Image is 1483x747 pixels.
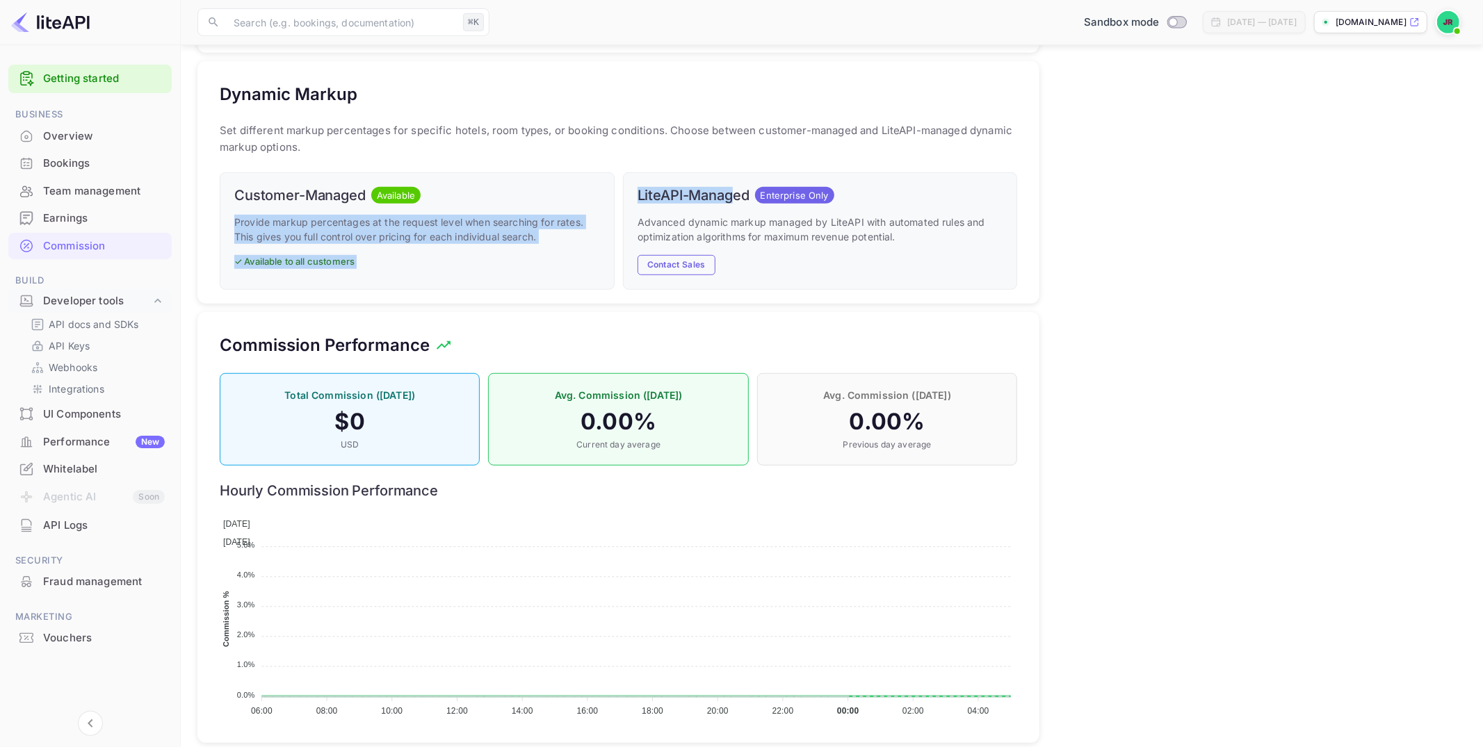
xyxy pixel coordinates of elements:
h6: Customer-Managed [234,187,366,204]
div: API Keys [25,336,166,356]
div: Team management [43,183,165,199]
p: [DOMAIN_NAME] [1336,16,1407,28]
div: Vouchers [8,625,172,652]
h6: Hourly Commission Performance [220,482,1017,499]
div: Commission [8,233,172,260]
p: Avg. Commission ([DATE]) [503,388,734,402]
p: Total Commission ([DATE]) [234,388,465,402]
div: Vouchers [43,630,165,646]
div: API Logs [8,512,172,539]
div: Earnings [8,205,172,232]
text: Commission % [222,591,230,648]
img: LiteAPI logo [11,11,90,33]
h6: LiteAPI-Managed [638,187,749,204]
a: Fraud management [8,568,172,594]
p: API docs and SDKs [49,317,139,331]
div: Developer tools [8,289,172,313]
span: Marketing [8,609,172,625]
a: PerformanceNew [8,429,172,454]
tspan: 0.0% [237,691,255,699]
p: Set different markup percentages for specific hotels, room types, or booking conditions. Choose b... [220,122,1017,156]
tspan: 02:00 [902,706,924,716]
p: API Keys [49,338,90,353]
div: UI Components [8,401,172,428]
tspan: 1.0% [237,661,255,669]
tspan: 5.0% [237,541,255,549]
a: Webhooks [31,360,161,375]
a: Whitelabel [8,456,172,482]
tspan: 18:00 [642,706,663,716]
p: Current day average [503,438,734,451]
tspan: 14:00 [512,706,533,716]
a: Commission [8,233,172,258]
tspan: 3.0% [237,601,255,609]
tspan: 00:00 [837,706,859,716]
tspan: 22:00 [772,706,794,716]
a: Earnings [8,205,172,231]
div: Whitelabel [43,461,165,477]
h4: 0.00 % [503,408,734,436]
a: API Keys [31,338,161,353]
p: Integrations [49,381,104,396]
a: Team management [8,178,172,204]
img: John Richards [1437,11,1459,33]
span: Security [8,553,172,568]
div: Developer tools [43,293,151,309]
div: Whitelabel [8,456,172,483]
tspan: 04:00 [968,706,989,716]
div: Switch to Production mode [1078,15,1192,31]
span: Available [371,189,421,203]
div: PerformanceNew [8,429,172,456]
span: [DATE] [223,519,250,529]
a: API Logs [8,512,172,538]
tspan: 06:00 [251,706,273,716]
button: Collapse navigation [78,711,103,736]
p: ✓ Available to all customers [234,255,600,269]
div: Getting started [8,65,172,93]
div: Bookings [8,150,172,177]
div: API docs and SDKs [25,314,166,334]
a: API docs and SDKs [31,317,161,331]
tspan: 08:00 [316,706,338,716]
div: ⌘K [463,13,484,31]
a: Integrations [31,381,161,396]
div: [DATE] — [DATE] [1227,16,1297,28]
div: API Logs [43,518,165,534]
a: Bookings [8,150,172,176]
span: Enterprise Only [755,189,834,203]
span: Business [8,107,172,122]
a: Overview [8,123,172,149]
div: Fraud management [43,574,165,590]
tspan: 4.0% [237,570,255,579]
div: Bookings [43,156,165,172]
p: USD [234,438,465,451]
span: Sandbox mode [1084,15,1160,31]
p: Webhooks [49,360,97,375]
div: UI Components [43,407,165,422]
p: Advanced dynamic markup managed by LiteAPI with automated rules and optimization algorithms for m... [638,215,1003,244]
tspan: 20:00 [707,706,729,716]
tspan: 12:00 [446,706,468,716]
div: New [136,436,165,448]
a: Getting started [43,71,165,87]
h5: Dynamic Markup [220,83,357,106]
tspan: 2.0% [237,631,255,639]
p: Provide markup percentages at the request level when searching for rates. This gives you full con... [234,215,600,244]
h5: Commission Performance [220,334,430,356]
div: Overview [43,129,165,145]
input: Search (e.g. bookings, documentation) [225,8,457,36]
div: Performance [43,434,165,450]
p: Previous day average [772,438,1003,451]
div: Webhooks [25,357,166,377]
div: Commission [43,238,165,254]
a: UI Components [8,401,172,427]
span: Build [8,273,172,288]
div: Earnings [43,211,165,227]
h4: $ 0 [234,408,465,436]
button: Contact Sales [638,255,715,275]
div: Integrations [25,379,166,399]
div: Team management [8,178,172,205]
div: Overview [8,123,172,150]
tspan: 16:00 [577,706,599,716]
h4: 0.00 % [772,408,1003,436]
